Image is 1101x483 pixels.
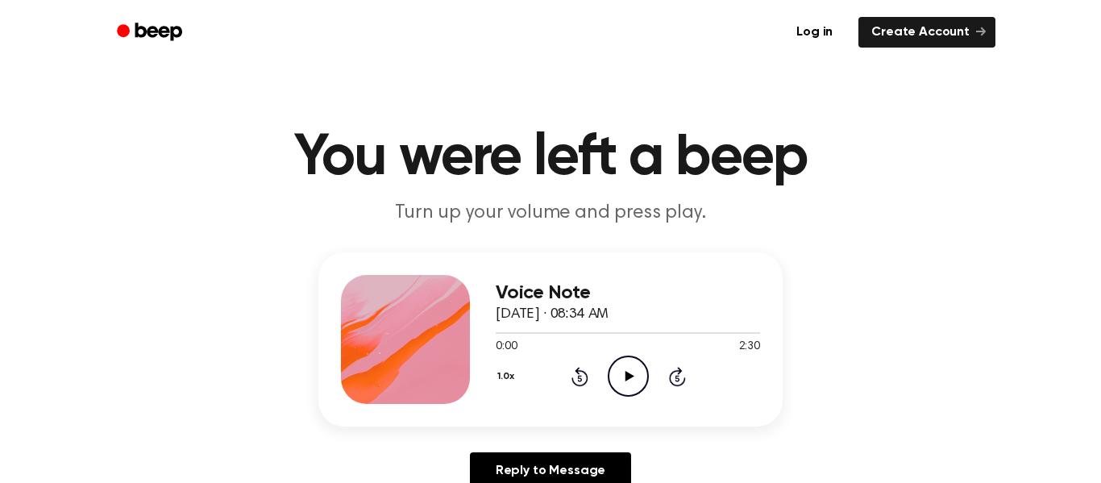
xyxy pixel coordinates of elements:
a: Beep [106,17,197,48]
h1: You were left a beep [138,129,963,187]
p: Turn up your volume and press play. [241,200,860,227]
span: 2:30 [739,339,760,356]
span: [DATE] · 08:34 AM [496,307,609,322]
span: 0:00 [496,339,517,356]
h3: Voice Note [496,282,760,304]
button: 1.0x [496,363,520,390]
a: Log in [780,14,849,51]
a: Create Account [858,17,995,48]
